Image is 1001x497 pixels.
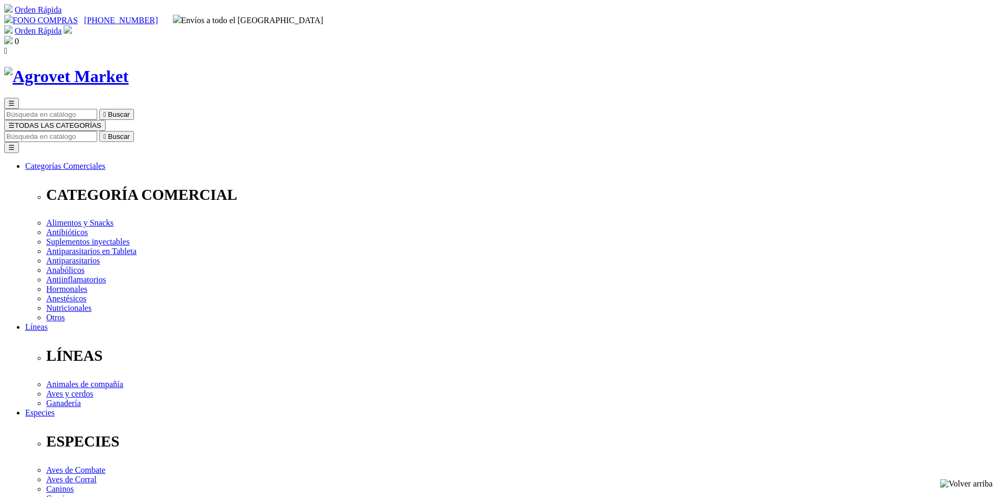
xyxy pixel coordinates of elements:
[8,121,15,129] span: ☰
[4,4,13,13] img: shopping-cart.svg
[25,322,48,331] a: Líneas
[84,16,158,25] a: [PHONE_NUMBER]
[46,237,130,246] a: Suplementos inyectables
[46,380,123,389] a: Animales de compañía
[108,133,130,140] span: Buscar
[4,16,78,25] a: FONO COMPRAS
[46,294,86,303] a: Anestésicos
[46,399,81,408] a: Ganadería
[4,36,13,44] img: shopping-bag.svg
[173,15,181,23] img: delivery-truck.svg
[46,465,106,474] a: Aves de Combate
[4,25,13,34] img: shopping-cart.svg
[46,389,93,398] a: Aves y cerdos
[46,347,997,364] p: LÍNEAS
[46,285,87,293] a: Hormonales
[940,479,993,489] img: Volver arriba
[108,110,130,118] span: Buscar
[99,109,134,120] button:  Buscar
[8,99,15,107] span: ☰
[4,131,97,142] input: Buscar
[4,46,7,55] i: 
[46,228,88,237] a: Antibióticos
[46,475,97,484] a: Aves de Corral
[46,256,100,265] a: Antiparasitarios
[15,26,61,35] a: Orden Rápida
[4,120,106,131] button: ☰TODAS LAS CATEGORÍAS
[46,433,997,450] p: ESPECIES
[46,266,85,275] a: Anabólicos
[46,275,106,284] a: Antiinflamatorios
[99,131,134,142] button:  Buscar
[104,110,106,118] i: 
[4,67,129,86] img: Agrovet Market
[46,303,91,312] a: Nutricionales
[25,161,105,170] a: Categorías Comerciales
[4,15,13,23] img: phone.svg
[46,218,113,227] a: Alimentos y Snacks
[4,98,19,109] button: ☰
[46,186,997,204] p: CATEGORÍA COMERCIAL
[15,5,61,14] a: Orden Rápida
[4,142,19,153] button: ☰
[25,408,55,417] a: Especies
[64,26,72,35] a: Acceda a su cuenta de cliente
[15,37,19,46] span: 0
[46,247,137,256] a: Antiparasitarios en Tableta
[46,484,74,493] a: Caninos
[173,16,324,25] span: Envíos a todo el [GEOGRAPHIC_DATA]
[4,109,97,120] input: Buscar
[104,133,106,140] i: 
[46,313,65,322] a: Otros
[64,25,72,34] img: user.svg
